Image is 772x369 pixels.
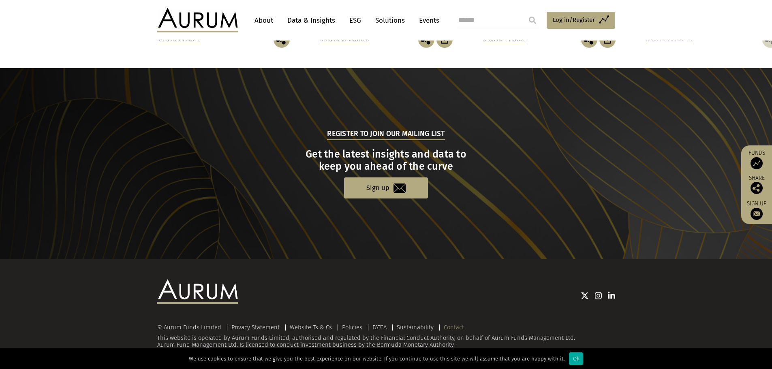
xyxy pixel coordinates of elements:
div: This website is operated by Aurum Funds Limited, authorised and regulated by the Financial Conduc... [157,324,615,349]
a: Data & Insights [283,13,339,28]
a: Sign up [344,177,428,198]
div: Share [745,175,768,194]
a: About [250,13,277,28]
a: Privacy Statement [231,324,280,331]
img: Linkedin icon [608,292,615,300]
img: Aurum [157,8,238,32]
a: Website Ts & Cs [290,324,332,331]
span: Log in/Register [553,15,595,25]
input: Submit [524,12,541,28]
a: Sign up [745,200,768,220]
h3: Get the latest insights and data to keep you ahead of the curve [158,148,614,173]
a: Events [415,13,439,28]
a: ESG [345,13,365,28]
h5: Register to join our mailing list [327,129,445,140]
img: Aurum Logo [157,279,238,304]
div: Ok [569,352,583,365]
img: Share this post [751,182,763,194]
a: Sustainability [397,324,434,331]
a: Log in/Register [547,12,615,29]
a: FATCA [372,324,387,331]
a: Policies [342,324,362,331]
img: Sign up to our newsletter [751,208,763,220]
img: Instagram icon [595,292,602,300]
img: Access Funds [751,157,763,169]
img: Twitter icon [581,292,589,300]
a: Contact [444,324,464,331]
a: Funds [745,149,768,169]
a: Solutions [371,13,409,28]
div: © Aurum Funds Limited [157,324,225,331]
